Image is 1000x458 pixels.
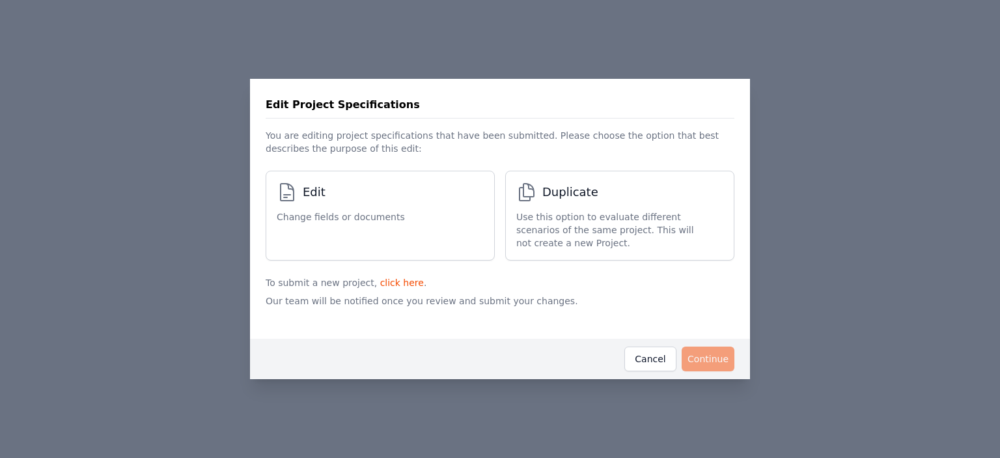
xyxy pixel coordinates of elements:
[266,271,734,289] p: To submit a new project, .
[380,278,424,288] a: click here
[516,210,710,250] span: Use this option to evaluate different scenarios of the same project. This will not create a new P...
[624,347,676,371] button: Cancel
[542,183,598,201] span: Duplicate
[266,97,420,113] h3: Edit Project Specifications
[277,210,405,223] span: Change fields or documents
[266,119,734,160] p: You are editing project specifications that have been submitted. Please choose the option that be...
[303,183,326,201] span: Edit
[266,289,734,328] p: Our team will be notified once you review and submit your changes.
[682,347,734,371] button: Continue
